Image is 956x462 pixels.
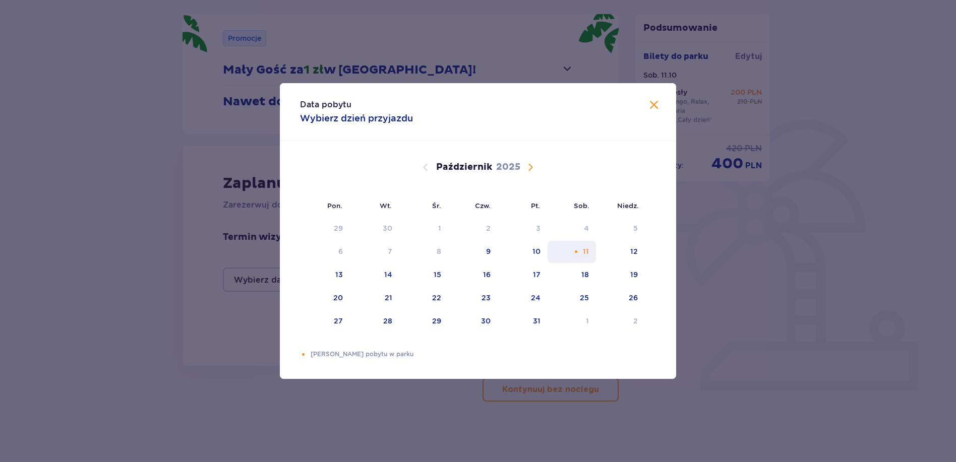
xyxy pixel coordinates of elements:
[498,310,548,333] td: 31
[531,293,541,303] div: 24
[350,241,400,263] td: Data niedostępna. wtorek, 7 października 2025
[548,241,596,263] td: 11
[384,270,392,280] div: 14
[496,161,520,173] p: 2025
[448,287,498,309] td: 23
[436,161,492,173] p: Październik
[630,246,638,256] div: 12
[633,316,638,326] div: 2
[399,241,448,263] td: Data niedostępna. środa, 8 października 2025
[630,270,638,280] div: 19
[448,241,498,263] td: 9
[327,202,342,210] small: Pon.
[533,316,541,326] div: 31
[629,293,638,303] div: 26
[482,293,491,303] div: 23
[383,316,392,326] div: 28
[300,241,350,263] td: Data niedostępna. poniedziałek, 6 października 2025
[596,264,645,286] td: 19
[498,264,548,286] td: 17
[498,218,548,240] td: Data niedostępna. piątek, 3 października 2025
[581,270,589,280] div: 18
[548,310,596,333] td: 1
[573,248,579,255] div: Pomarańczowa kropka
[334,316,343,326] div: 27
[596,241,645,263] td: 12
[448,218,498,240] td: Data niedostępna. czwartek, 2 października 2025
[483,270,491,280] div: 16
[300,112,413,124] p: Wybierz dzień przyjazdu
[300,218,350,240] td: Data niedostępna. poniedziałek, 29 września 2025
[300,264,350,286] td: 13
[311,350,656,359] p: [PERSON_NAME] pobytu w parku
[548,218,596,240] td: Data niedostępna. sobota, 4 października 2025
[648,99,660,112] button: Zamknij
[532,246,541,256] div: 10
[338,246,343,256] div: 6
[399,310,448,333] td: 29
[350,310,400,333] td: 28
[438,223,441,233] div: 1
[584,223,589,233] div: 4
[420,161,432,173] button: Poprzedni miesiąc
[380,202,392,210] small: Wt.
[548,264,596,286] td: 18
[481,316,491,326] div: 30
[531,202,540,210] small: Pt.
[434,270,441,280] div: 15
[486,246,491,256] div: 9
[399,264,448,286] td: 15
[524,161,536,173] button: Następny miesiąc
[335,270,343,280] div: 13
[300,287,350,309] td: 20
[350,218,400,240] td: Data niedostępna. wtorek, 30 września 2025
[383,223,392,233] div: 30
[583,246,589,256] div: 11
[448,264,498,286] td: 16
[334,223,343,233] div: 29
[586,316,589,326] div: 1
[399,218,448,240] td: Data niedostępna. środa, 1 października 2025
[486,223,491,233] div: 2
[437,246,441,256] div: 8
[596,287,645,309] td: 26
[448,310,498,333] td: 30
[350,287,400,309] td: 21
[536,223,541,233] div: 3
[432,293,441,303] div: 22
[596,218,645,240] td: Data niedostępna. niedziela, 5 października 2025
[498,287,548,309] td: 24
[385,293,392,303] div: 21
[432,202,441,210] small: Śr.
[300,99,351,110] p: Data pobytu
[432,316,441,326] div: 29
[548,287,596,309] td: 25
[350,264,400,286] td: 14
[580,293,589,303] div: 25
[617,202,639,210] small: Niedz.
[399,287,448,309] td: 22
[633,223,638,233] div: 5
[388,246,392,256] div: 7
[300,310,350,333] td: 27
[574,202,589,210] small: Sob.
[475,202,491,210] small: Czw.
[300,351,307,358] div: Pomarańczowa kropka
[498,241,548,263] td: 10
[333,293,343,303] div: 20
[596,310,645,333] td: 2
[533,270,541,280] div: 17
